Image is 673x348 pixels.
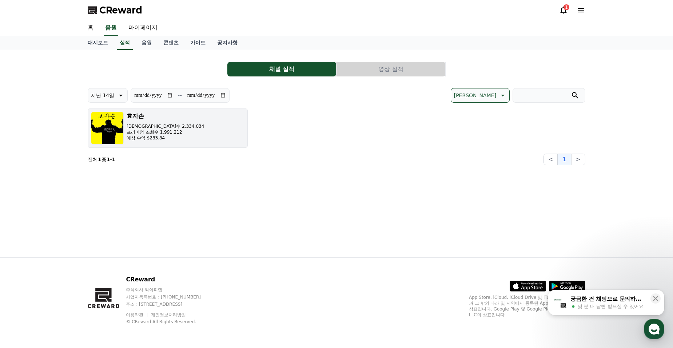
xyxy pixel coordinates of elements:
strong: 1 [112,157,116,162]
a: 홈 [82,20,99,36]
strong: 1 [107,157,110,162]
a: 실적 [117,36,133,50]
button: 채널 실적 [227,62,336,76]
p: 사업자등록번호 : [PHONE_NUMBER] [126,294,215,300]
a: 마이페이지 [123,20,163,36]
p: [PERSON_NAME] [454,90,496,100]
p: 예상 수익 $283.84 [127,135,204,141]
h3: 효자손 [127,112,204,120]
button: 영상 실적 [336,62,445,76]
a: 대화 [48,231,94,249]
img: 효자손 [91,112,124,145]
button: > [571,154,585,165]
p: 지난 14일 [91,90,114,100]
span: 홈 [23,242,27,248]
p: CReward [126,275,215,284]
span: 대화 [67,242,75,248]
a: 콘텐츠 [158,36,184,50]
div: 1 [564,4,569,10]
a: 홈 [2,231,48,249]
button: 효자손 [DEMOGRAPHIC_DATA]수 2,334,034 프리미엄 조회수 1,991,212 예상 수익 $283.84 [88,108,248,148]
a: 이용약관 [126,312,149,317]
a: 1 [559,6,568,15]
strong: 1 [98,157,101,162]
a: 설정 [94,231,140,249]
p: 전체 중 - [88,156,115,163]
button: < [543,154,558,165]
span: CReward [99,4,142,16]
a: 음원 [104,20,118,36]
a: 음원 [136,36,158,50]
p: App Store, iCloud, iCloud Drive 및 iTunes Store는 미국과 그 밖의 나라 및 지역에서 등록된 Apple Inc.의 서비스 상표입니다. Goo... [469,294,585,318]
a: 대시보드 [82,36,114,50]
p: 프리미엄 조회수 1,991,212 [127,129,204,135]
a: CReward [88,4,142,16]
button: 지난 14일 [88,88,128,103]
p: 주식회사 와이피랩 [126,287,215,293]
p: [DEMOGRAPHIC_DATA]수 2,334,034 [127,123,204,129]
button: [PERSON_NAME] [451,88,510,103]
a: 공지사항 [211,36,243,50]
p: ~ [178,91,182,100]
a: 가이드 [184,36,211,50]
p: © CReward All Rights Reserved. [126,319,215,325]
button: 1 [558,154,571,165]
p: 주소 : [STREET_ADDRESS] [126,301,215,307]
span: 설정 [112,242,121,248]
a: 개인정보처리방침 [151,312,186,317]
